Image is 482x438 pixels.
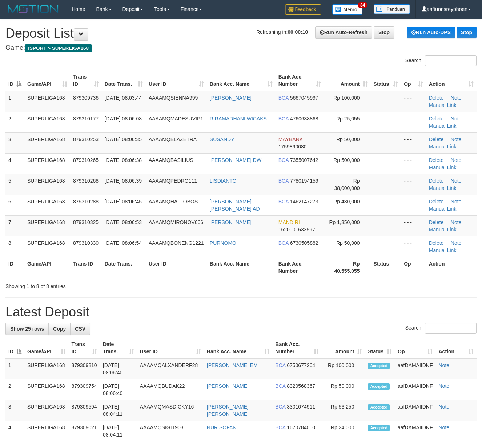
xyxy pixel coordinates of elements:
td: 879309754 [69,379,100,400]
th: User ID: activate to sort column ascending [146,70,207,91]
td: [DATE] 08:06:40 [100,358,137,379]
a: [PERSON_NAME] [PERSON_NAME] AD [210,199,260,212]
img: Button%20Memo.svg [332,4,363,15]
td: SUPERLIGA168 [24,195,70,215]
th: Date Trans. [102,257,146,278]
td: - - - [401,91,426,112]
div: Showing 1 to 8 of 8 entries [5,280,196,290]
td: 3 [5,132,24,153]
a: Note [451,136,462,142]
a: Note [451,219,462,225]
span: BCA [278,240,289,246]
th: Trans ID: activate to sort column ascending [69,338,100,358]
td: SUPERLIGA168 [24,215,70,236]
span: Rp 50,000 [336,240,360,246]
th: Action: activate to sort column ascending [435,338,477,358]
a: R RAMADHANI WICAKS [210,116,267,122]
td: SUPERLIGA168 [24,112,70,132]
a: Note [451,157,462,163]
span: Rp 38,000,000 [334,178,360,191]
a: [PERSON_NAME] [210,95,252,101]
td: - - - [401,174,426,195]
span: AAAAMQBONENG1221 [149,240,204,246]
span: 879310325 [73,219,99,225]
span: BCA [275,383,285,389]
span: [DATE] 08:06:08 [105,116,142,122]
span: Accepted [368,404,390,410]
th: Op: activate to sort column ascending [395,338,435,358]
a: Note [451,178,462,184]
td: SUPERLIGA168 [24,132,70,153]
span: [DATE] 08:03:44 [105,95,142,101]
a: Manual Link [429,227,457,232]
th: Bank Acc. Number: activate to sort column ascending [276,70,324,91]
span: [DATE] 08:06:54 [105,240,142,246]
span: AAAAMQMIRONOV666 [149,219,203,225]
a: LISDIANTO [210,178,237,184]
th: Trans ID: activate to sort column ascending [70,70,102,91]
td: Rp 53,250 [322,400,365,421]
span: [DATE] 08:06:39 [105,178,142,184]
th: ID: activate to sort column descending [5,338,24,358]
span: Rp 25,055 [336,116,360,122]
span: [DATE] 08:06:38 [105,157,142,163]
th: User ID: activate to sort column ascending [137,338,204,358]
a: SUSANDY [210,136,234,142]
span: 879310177 [73,116,99,122]
td: 4 [5,153,24,174]
th: Action [426,257,477,278]
span: Accepted [368,383,390,390]
th: Date Trans.: activate to sort column ascending [102,70,146,91]
span: [DATE] 08:06:53 [105,219,142,225]
th: Status: activate to sort column ascending [371,70,401,91]
th: Status [371,257,401,278]
td: SUPERLIGA168 [24,379,69,400]
td: aafDAMAIIDNF [395,379,435,400]
span: Accepted [368,363,390,369]
span: Copy 1759890080 to clipboard [278,144,307,150]
span: 879309736 [73,95,99,101]
span: Copy [53,326,66,332]
h1: Deposit List [5,26,477,41]
a: [PERSON_NAME] EM [207,362,258,368]
th: Bank Acc. Name [207,257,276,278]
th: Status: activate to sort column ascending [365,338,395,358]
th: Date Trans.: activate to sort column ascending [100,338,137,358]
th: Bank Acc. Name: activate to sort column ascending [204,338,272,358]
label: Search: [405,323,477,334]
a: Note [451,95,462,101]
td: 879309810 [69,358,100,379]
span: Copy 7355007642 to clipboard [290,157,318,163]
a: Manual Link [429,123,457,129]
th: Bank Acc. Name: activate to sort column ascending [207,70,276,91]
span: MANDIRI [278,219,300,225]
th: Bank Acc. Number [276,257,324,278]
td: - - - [401,195,426,215]
a: Note [438,404,449,410]
td: AAAAMQMASDICKY16 [137,400,204,421]
a: Manual Link [429,185,457,191]
span: Rp 1,350,000 [329,219,360,225]
span: BCA [275,404,285,410]
th: Bank Acc. Number: activate to sort column ascending [272,338,322,358]
span: Copy 5667045997 to clipboard [290,95,318,101]
img: panduan.png [374,4,410,14]
img: MOTION_logo.png [5,4,61,15]
a: Delete [429,178,443,184]
a: Note [451,116,462,122]
a: Run Auto-DPS [407,27,455,38]
span: 879310268 [73,178,99,184]
span: 879310253 [73,136,99,142]
span: BCA [275,362,285,368]
span: Copy 7780194159 to clipboard [290,178,318,184]
span: BCA [278,95,289,101]
a: [PERSON_NAME] DW [210,157,261,163]
th: Amount: activate to sort column ascending [322,338,365,358]
a: Delete [429,136,443,142]
a: CSV [70,323,90,335]
td: AAAAMQBUDAK22 [137,379,204,400]
a: [PERSON_NAME] [207,383,249,389]
span: Copy 6750677264 to clipboard [287,362,315,368]
span: Copy 8320568367 to clipboard [287,383,315,389]
span: 879310288 [73,199,99,204]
